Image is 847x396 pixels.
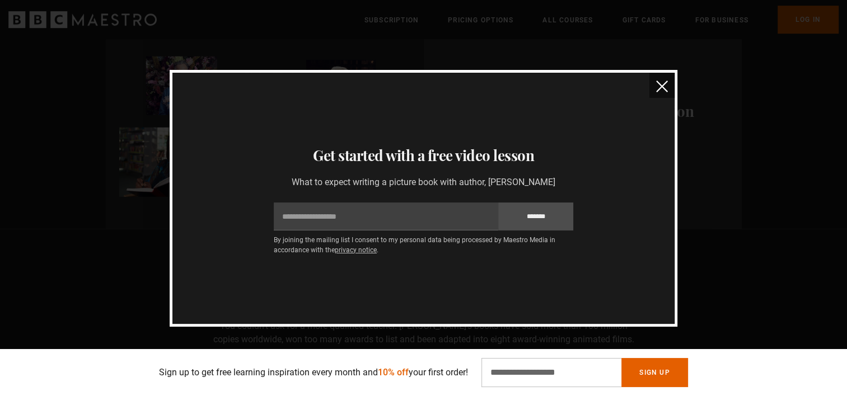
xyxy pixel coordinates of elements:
[274,235,573,255] p: By joining the mailing list I consent to my personal data being processed by Maestro Media in acc...
[378,367,409,378] span: 10% off
[186,144,662,167] h3: Get started with a free video lesson
[159,366,468,379] p: Sign up to get free learning inspiration every month and your first order!
[274,176,573,189] p: What to expect writing a picture book with author, [PERSON_NAME]
[621,358,687,387] button: Sign Up
[335,246,377,254] a: privacy notice
[649,73,675,98] button: close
